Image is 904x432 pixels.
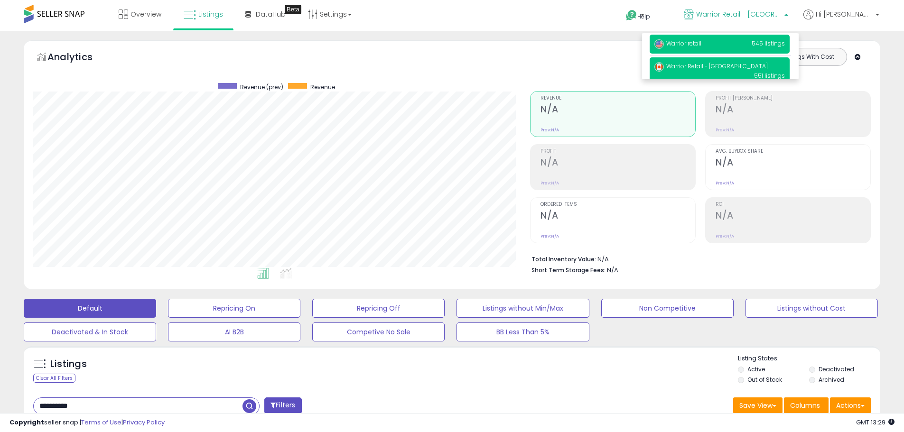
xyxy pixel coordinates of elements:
div: seller snap | | [9,418,165,427]
h2: N/A [716,210,870,223]
span: Revenue (prev) [240,83,283,91]
i: Get Help [625,9,637,21]
button: Listings With Cost [773,51,844,63]
span: Hi [PERSON_NAME] [816,9,873,19]
span: 2025-09-10 13:29 GMT [856,418,895,427]
a: Terms of Use [81,418,121,427]
span: DataHub [256,9,286,19]
a: Privacy Policy [123,418,165,427]
span: Columns [790,401,820,410]
a: Help [618,2,669,31]
button: Default [24,299,156,318]
button: Non Competitive [601,299,734,318]
button: BB Less Than 5% [457,322,589,341]
span: Help [637,12,650,20]
span: Revenue [310,83,335,91]
small: Prev: N/A [716,233,734,239]
button: Competive No Sale [312,322,445,341]
small: Prev: N/A [541,233,559,239]
label: Active [747,365,765,373]
p: Listing States: [738,354,880,363]
span: ROI [716,202,870,207]
button: Columns [784,397,829,414]
label: Out of Stock [747,376,782,384]
h2: N/A [541,104,695,117]
div: Tooltip anchor [285,5,301,14]
h2: N/A [541,210,695,223]
button: Repricing Off [312,299,445,318]
span: 545 listings [752,39,785,47]
span: Revenue [541,96,695,101]
h2: N/A [716,104,870,117]
span: Warrior retail [654,39,701,47]
span: Profit [541,149,695,154]
li: N/A [531,253,864,264]
small: Prev: N/A [541,127,559,133]
span: Warrior Retail - [GEOGRAPHIC_DATA] [696,9,782,19]
span: Profit [PERSON_NAME] [716,96,870,101]
b: Total Inventory Value: [531,255,596,263]
span: Overview [130,9,161,19]
span: Listings [198,9,223,19]
button: Filters [264,397,301,414]
small: Prev: N/A [541,180,559,186]
button: Listings without Min/Max [457,299,589,318]
button: Repricing On [168,299,300,318]
h2: N/A [716,157,870,170]
b: Short Term Storage Fees: [531,266,606,274]
h5: Listings [50,358,87,371]
span: Avg. Buybox Share [716,149,870,154]
h2: N/A [541,157,695,170]
span: Warrior Retail - [GEOGRAPHIC_DATA] [654,62,768,70]
button: Actions [830,397,871,414]
small: Prev: N/A [716,127,734,133]
button: Deactivated & In Stock [24,322,156,341]
h5: Analytics [47,50,111,66]
button: Listings without Cost [746,299,878,318]
label: Archived [819,376,844,384]
button: Save View [733,397,783,414]
span: N/A [607,266,618,275]
span: Ordered Items [541,202,695,207]
div: Clear All Filters [33,374,75,383]
span: 551 listings [754,72,785,80]
small: Prev: N/A [716,180,734,186]
button: AI B2B [168,322,300,341]
label: Deactivated [819,365,854,373]
img: usa.png [654,39,664,49]
img: canada.png [654,62,664,72]
strong: Copyright [9,418,44,427]
a: Hi [PERSON_NAME] [803,9,879,31]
